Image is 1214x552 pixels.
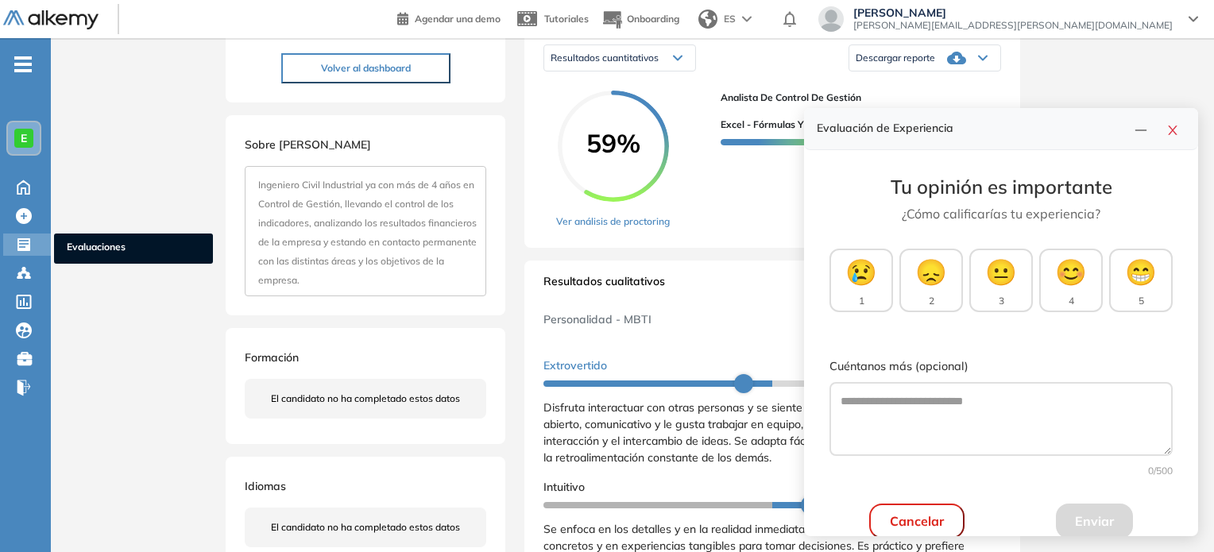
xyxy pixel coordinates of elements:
span: [PERSON_NAME][EMAIL_ADDRESS][PERSON_NAME][DOMAIN_NAME] [853,19,1173,32]
span: Extrovertido [543,357,607,374]
span: close [1166,124,1179,137]
span: 😊 [1055,253,1087,291]
a: Ver análisis de proctoring [556,214,670,229]
span: Evaluaciones [67,240,200,257]
label: Cuéntanos más (opcional) [829,358,1173,376]
span: Formación [245,350,299,365]
span: 2 [929,294,934,308]
button: 😞2 [899,249,963,312]
span: [PERSON_NAME] [853,6,1173,19]
span: El candidato no ha completado estos datos [271,392,460,406]
span: line [1135,124,1147,137]
button: Enviar [1056,504,1133,538]
span: Disfruta interactuar con otras personas y se siente energizado en situaciones sociales. Es abiert... [543,400,1000,465]
span: 1 [859,294,864,308]
p: ¿Cómo calificarías tu experiencia? [829,204,1173,223]
span: 59% [558,130,669,156]
i: - [14,63,32,66]
img: arrow [742,16,752,22]
button: Volver al dashboard [281,53,450,83]
a: Agendar una demo [397,8,501,27]
span: Sobre [PERSON_NAME] [245,137,371,152]
span: Ingeniero Civil Industrial ya con más de 4 años en Control de Gestión, llevando el control de los... [258,179,477,286]
span: 😞 [915,253,947,291]
span: Resultados cualitativos [543,273,665,299]
span: Idiomas [245,479,286,493]
button: Cancelar [869,504,965,538]
span: Resultados cuantitativos [551,52,659,64]
h4: Evaluación de Experiencia [817,122,1128,135]
span: Analista de Control de Gestión [721,91,988,105]
span: Onboarding [627,13,679,25]
span: 😐 [985,253,1017,291]
span: 5 [1139,294,1144,308]
span: Excel - Fórmulas y Funciones [721,118,852,132]
button: 😢1 [829,249,893,312]
button: 😐3 [969,249,1033,312]
span: 😢 [845,253,877,291]
span: 4 [1069,294,1074,308]
span: 3 [999,294,1004,308]
button: line [1128,118,1154,140]
div: 0 /500 [829,464,1173,478]
span: 😁 [1125,253,1157,291]
span: Descargar reporte [856,52,935,64]
button: close [1160,118,1185,140]
span: Tutoriales [544,13,589,25]
button: 😊4 [1039,249,1103,312]
img: Logo [3,10,99,30]
img: world [698,10,717,29]
span: El candidato no ha completado estos datos [271,520,460,535]
span: Agendar una demo [415,13,501,25]
span: Personalidad - MBTI [543,311,651,338]
button: 😁5 [1109,249,1173,312]
button: Onboarding [601,2,679,37]
span: ES [724,12,736,26]
h3: Tu opinión es importante [829,176,1173,199]
span: E [21,132,27,145]
span: Intuitivo [543,479,585,496]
